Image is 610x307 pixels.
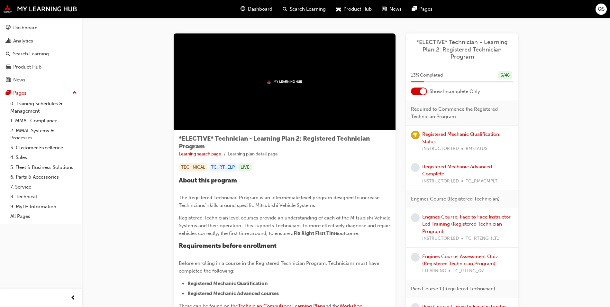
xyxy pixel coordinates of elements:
[179,135,370,150] span: *ELECTIVE* Technician - Learning Plan 2: Registered Technician Program
[179,215,392,236] span: Registered Technician level courses provide an understanding of each of the Mitsubishi Vehicle Sy...
[8,116,79,126] a: 1. MMAL Compliance
[422,254,498,267] a: Engines Course: Assessment Quiz (Registered Technician Program)
[422,164,496,177] a: Registered Mechanic Advanced - Complete
[187,291,279,296] span: Registered Mechanic Advanced courses
[598,5,605,13] span: QS
[3,35,79,47] a: Analytics
[422,145,459,153] span: INSTRUCTOR LED
[411,285,495,293] span: Pico Course 1 (Registered Technician)
[187,281,268,286] span: Registered Mechanic Qualification
[228,151,278,158] li: Learning plan detail page
[343,5,372,13] span: Product Hub
[8,211,79,221] a: All Pages
[377,3,407,16] a: news-iconNews
[331,3,377,16] a: car-iconProduct Hub
[3,21,79,87] button: DashboardAnalyticsSearch LearningProduct HubNews
[8,163,79,172] a: 5. Fleet & Business Solutions
[13,24,38,32] div: Dashboard
[179,195,381,208] span: The Registered Technician Program is an intermediate level program designed to increase Technicia...
[3,5,77,13] img: mmal
[412,5,417,13] span: pages-icon
[3,74,79,86] a: News
[453,267,484,275] span: TC_RTENG_QZ
[3,22,79,34] a: Dashboard
[430,88,480,95] span: Show Incomplete Only
[294,230,338,236] span: Fix Right First Time
[382,5,387,13] span: news-icon
[6,51,10,57] span: search-icon
[6,25,11,31] span: guage-icon
[278,3,331,16] a: search-iconSearch Learning
[3,61,79,73] a: Product Hub
[411,39,513,60] a: *ELECTIVE* Technician - Learning Plan 2: Registered Technician Program
[411,131,420,139] span: learningRecordVerb_ACHIEVE-icon
[422,235,459,242] span: INSTRUCTOR LED
[179,242,277,249] span: Requirements before enrollment
[13,37,33,45] div: Analytics
[6,64,11,70] span: car-icon
[13,76,25,84] div: News
[235,3,278,16] a: guage-iconDashboard
[290,5,326,13] span: Search Learning
[407,3,438,16] a: pages-iconPages
[8,182,79,192] a: 7. Service
[13,50,49,58] div: Search Learning
[6,77,11,83] span: news-icon
[498,71,512,80] div: 6 / 46
[3,87,79,99] button: Pages
[8,202,79,212] a: 9. MyLH Information
[466,145,487,153] span: RMSTATUS
[13,63,41,71] div: Product Hub
[179,177,237,184] span: About this program
[3,48,79,60] a: Search Learning
[422,131,499,144] a: Registered Mechanic Qualification Status
[466,178,497,185] span: TC_RMACMPLT
[209,163,237,172] div: TC_RT_ELP
[338,230,359,236] span: outcome.
[411,106,508,120] span: Required to Commence the Registered Technician Program:
[238,163,252,172] div: LIVE
[6,38,11,44] span: chart-icon
[411,163,420,172] span: learningRecordVerb_NONE-icon
[8,192,79,202] a: 8. Technical
[179,151,221,157] a: Learning search page
[8,143,79,153] a: 3. Customer Excellence
[13,89,26,97] div: Pages
[8,126,79,143] a: 2. MMAL Systems & Processes
[6,90,11,96] span: pages-icon
[283,5,287,13] span: search-icon
[72,89,77,97] span: up-icon
[422,267,446,275] span: ELEARNING
[411,253,420,262] span: learningRecordVerb_NONE-icon
[179,260,380,274] span: Before enrolling in a course in the Registered Technician Program, Technicians must have complete...
[389,5,402,13] span: News
[419,5,432,13] span: Pages
[411,72,443,79] span: 13 % Completed
[179,163,207,172] div: TECHNICAL
[8,153,79,163] a: 4. Sales
[422,214,511,234] a: Engines Course: Face to Face Instructor Led Training (Registered Technician Program)
[596,4,607,15] button: QS
[248,5,272,13] span: Dashboard
[411,195,500,203] span: Engines Course (Registered Technician)
[336,5,341,13] span: car-icon
[71,294,76,302] span: prev-icon
[466,235,499,242] span: TC_RTENG_ILT1
[241,5,245,13] span: guage-icon
[267,79,302,84] img: mmal
[411,213,420,222] span: learningRecordVerb_NONE-icon
[8,99,79,116] a: 0. Training Schedules & Management
[422,178,459,185] span: INSTRUCTOR LED
[8,172,79,182] a: 6. Parts & Accessories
